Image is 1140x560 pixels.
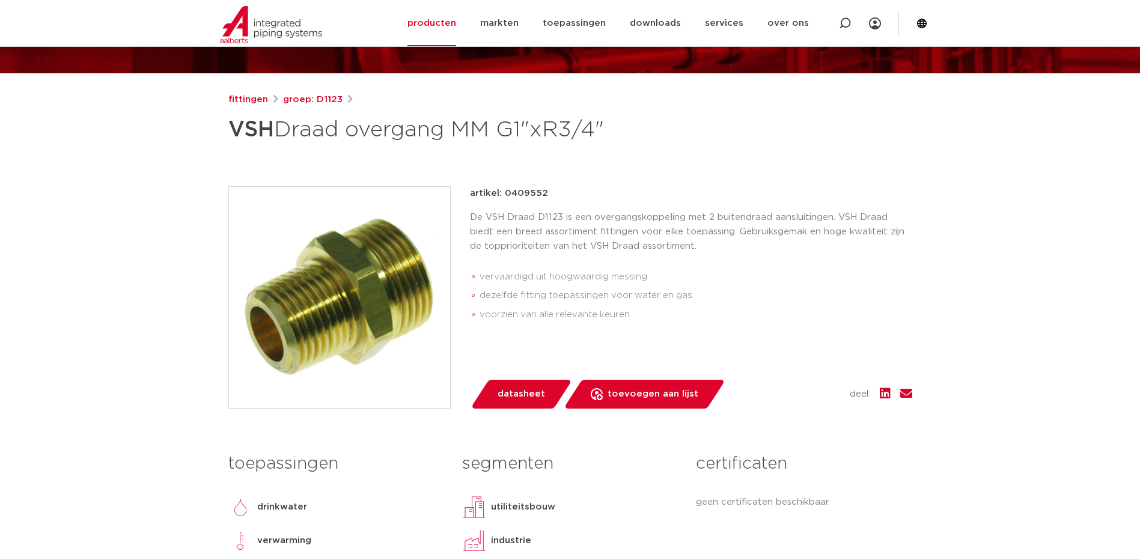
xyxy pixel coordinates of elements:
[696,495,912,510] p: geen certificaten beschikbaar
[480,305,912,324] li: voorzien van alle relevante keuren
[462,495,486,519] img: utiliteitsbouw
[480,267,912,287] li: vervaardigd uit hoogwaardig messing
[470,186,548,201] p: artikel: 0409552
[696,452,912,476] h3: certificaten
[228,452,444,476] h3: toepassingen
[228,119,274,141] strong: VSH
[608,385,698,404] span: toevoegen aan lijst
[462,452,678,476] h3: segmenten
[480,286,912,305] li: dezelfde fitting toepassingen voor water en gas
[498,385,545,404] span: datasheet
[470,380,572,409] a: datasheet
[470,210,912,254] p: De VSH Draad D1123 is een overgangskoppeling met 2 buitendraad aansluitingen. VSH Draad biedt een...
[228,495,252,519] img: drinkwater
[228,93,268,107] a: fittingen
[228,529,252,553] img: verwarming
[228,112,680,148] h1: Draad overgang MM G1"xR3/4"
[229,187,450,408] img: Product Image for VSH Draad overgang MM G1"xR3/4"
[257,500,307,514] p: drinkwater
[491,534,531,548] p: industrie
[283,93,343,107] a: groep: D1123
[491,500,555,514] p: utiliteitsbouw
[257,534,311,548] p: verwarming
[850,387,870,401] span: deel:
[462,529,486,553] img: industrie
